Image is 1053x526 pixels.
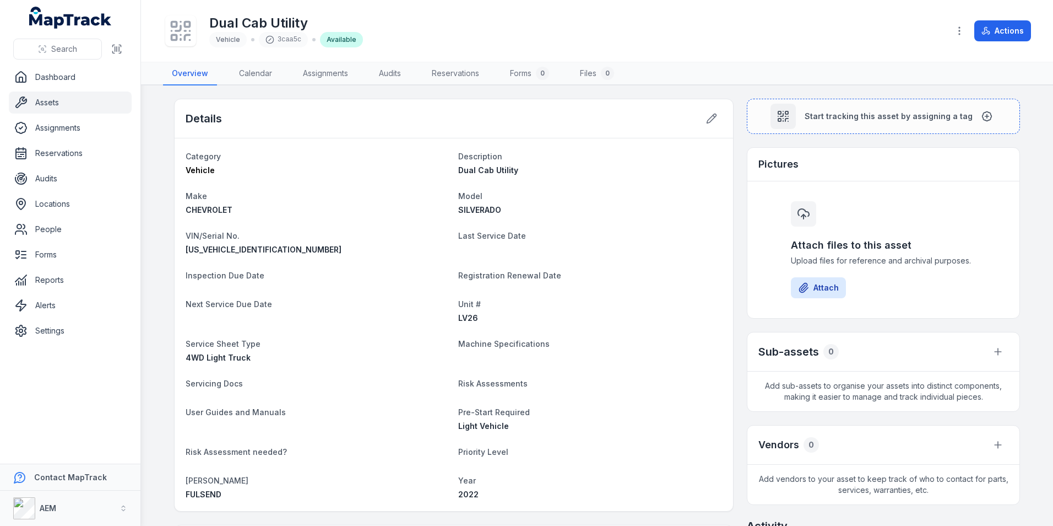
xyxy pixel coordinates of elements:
a: Audits [370,62,410,85]
a: People [9,218,132,240]
span: FULSEND [186,490,221,499]
span: [US_VEHICLE_IDENTIFICATION_NUMBER] [186,245,341,254]
span: Registration Renewal Date [458,271,561,280]
a: Settings [9,320,132,342]
a: Assets [9,92,132,114]
h1: Dual Cab Utility [209,14,363,32]
a: Overview [163,62,217,85]
h3: Pictures [758,157,799,172]
span: Vehicle [186,165,215,175]
h2: Sub-assets [758,344,819,359]
a: Calendar [230,62,281,85]
a: Locations [9,193,132,215]
span: Next Service Due Date [186,299,272,309]
span: Unit # [458,299,481,309]
span: Last Service Date [458,231,526,240]
div: 0 [601,67,614,80]
span: Dual Cab Utility [458,165,518,175]
span: Priority Level [458,447,508,457]
a: Dashboard [9,66,132,88]
a: Reports [9,269,132,291]
a: Forms0 [501,62,558,85]
span: Risk Assessments [458,379,528,388]
span: Add vendors to your asset to keep track of who to contact for parts, services, warranties, etc. [747,465,1019,504]
button: Actions [974,20,1031,41]
span: Add sub-assets to organise your assets into distinct components, making it easier to manage and t... [747,372,1019,411]
span: User Guides and Manuals [186,407,286,417]
a: MapTrack [29,7,112,29]
a: Files0 [571,62,623,85]
button: Attach [791,277,846,298]
span: CHEVROLET [186,205,232,214]
div: 0 [823,344,839,359]
div: 0 [536,67,549,80]
span: Light Vehicle [458,421,509,431]
strong: AEM [40,503,56,513]
span: Service Sheet Type [186,339,260,348]
button: Start tracking this asset by assigning a tag [747,99,1020,134]
span: 4WD Light Truck [186,353,251,362]
button: Search [13,39,102,60]
span: Start tracking this asset by assigning a tag [805,111,973,122]
a: Reservations [423,62,488,85]
span: Model [458,191,482,201]
a: Alerts [9,294,132,316]
span: Year [458,476,476,485]
h3: Attach files to this asset [791,238,976,253]
div: Available [320,32,363,47]
a: Forms [9,244,132,266]
a: Assignments [294,62,357,85]
span: Inspection Due Date [186,271,264,280]
span: VIN/Serial No. [186,231,240,240]
h2: Details [186,111,222,126]
span: 2022 [458,490,479,499]
span: [PERSON_NAME] [186,476,248,485]
span: Servicing Docs [186,379,243,388]
strong: Contact MapTrack [34,473,107,482]
span: Machine Specifications [458,339,550,348]
span: Pre-Start Required [458,407,530,417]
span: Make [186,191,207,201]
span: Description [458,152,502,161]
a: Reservations [9,142,132,164]
h3: Vendors [758,437,799,453]
a: Assignments [9,117,132,139]
span: SILVERADO [458,205,501,214]
span: LV26 [458,313,478,323]
span: Category [186,152,221,161]
span: Risk Assessment needed? [186,447,287,457]
span: Search [51,44,77,55]
div: 0 [804,437,819,453]
div: 3caa5c [259,32,308,47]
a: Audits [9,168,132,190]
span: Vehicle [216,35,240,44]
span: Upload files for reference and archival purposes. [791,255,976,266]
